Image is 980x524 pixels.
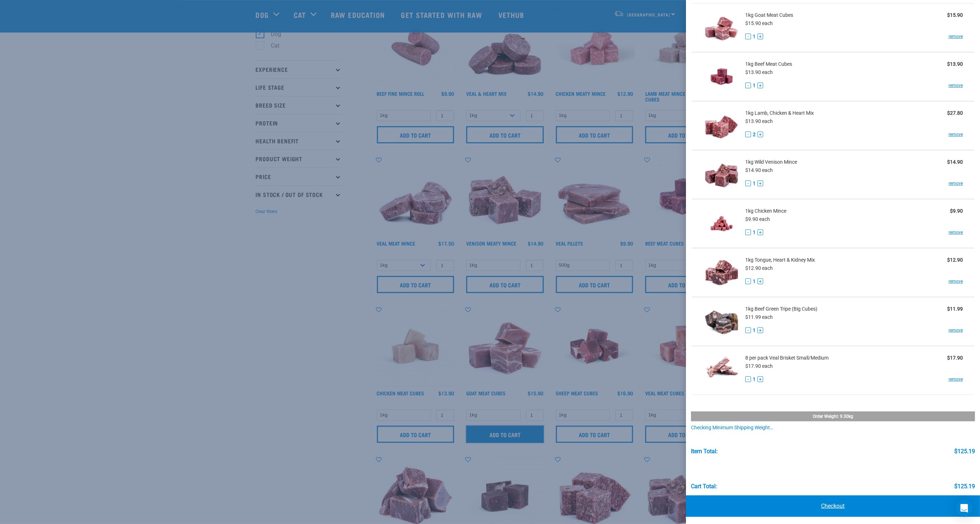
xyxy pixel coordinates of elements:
span: $13.90 each [745,118,773,124]
strong: $9.90 [950,208,963,214]
img: Lamb, Chicken & Heart Mix [703,107,740,144]
a: remove [949,376,963,382]
span: $17.90 each [745,363,773,369]
a: remove [949,131,963,138]
strong: $11.99 [947,306,963,312]
span: $12.90 each [745,265,773,271]
span: 1kg Beef Green Tripe (Big Cubes) [745,305,817,313]
strong: $27.80 [947,110,963,116]
span: $14.90 each [745,167,773,173]
strong: $14.90 [947,159,963,165]
img: Goat Meat Cubes [703,9,740,46]
span: $11.99 each [745,314,773,320]
a: remove [949,82,963,89]
span: 1kg Beef Meat Cubes [745,60,792,68]
button: - [745,132,751,137]
button: - [745,376,751,382]
button: + [757,132,763,137]
span: $15.90 each [745,20,773,26]
img: Veal Brisket Small/Medium [703,352,740,389]
a: remove [949,229,963,236]
button: + [757,327,763,333]
div: Cart total: [691,483,717,490]
a: remove [949,180,963,187]
img: Beef Green Tripe (Big Cubes) [703,303,740,340]
span: 1 [753,278,756,285]
span: 8 per pack Veal Brisket Small/Medium [745,354,829,362]
a: remove [949,327,963,333]
img: Chicken Mince [703,205,740,242]
span: 1 [753,82,756,89]
button: + [757,181,763,186]
button: - [745,181,751,186]
button: - [745,327,751,333]
div: Checking minimum shipping weight… [691,425,975,431]
strong: $13.90 [947,61,963,67]
button: + [757,83,763,88]
span: $13.90 each [745,69,773,75]
img: Wild Venison Mince [703,156,740,193]
strong: $12.90 [947,257,963,263]
div: $125.19 [954,483,975,490]
button: - [745,229,751,235]
a: remove [949,278,963,285]
a: remove [949,33,963,40]
span: 1kg Lamb, Chicken & Heart Mix [745,109,814,117]
span: $9.90 each [745,216,770,222]
span: 1 [753,33,756,40]
span: 1 [753,229,756,236]
button: - [745,83,751,88]
button: - [745,34,751,39]
button: + [757,278,763,284]
span: 1kg Wild Venison Mince [745,158,797,166]
strong: $15.90 [947,12,963,18]
span: 1 [753,376,756,383]
button: + [757,34,763,39]
button: + [757,376,763,382]
strong: $17.90 [947,355,963,361]
img: Beef Meat Cubes [703,58,740,95]
button: + [757,229,763,235]
button: - [745,278,751,284]
a: Checkout [686,495,980,517]
img: Tongue, Heart & Kidney Mix [703,254,740,291]
div: Item Total: [691,448,718,455]
div: Order weight: 9.30kg [691,411,975,421]
span: 2 [753,131,756,138]
span: 1kg Chicken Mince [745,207,786,215]
div: $125.19 [954,448,975,455]
div: Open Intercom Messenger [956,500,973,517]
span: 1 [753,180,756,187]
span: 1kg Goat Meat Cubes [745,11,793,19]
span: 1kg Tongue, Heart & Kidney Mix [745,256,815,264]
span: 1 [753,327,756,334]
